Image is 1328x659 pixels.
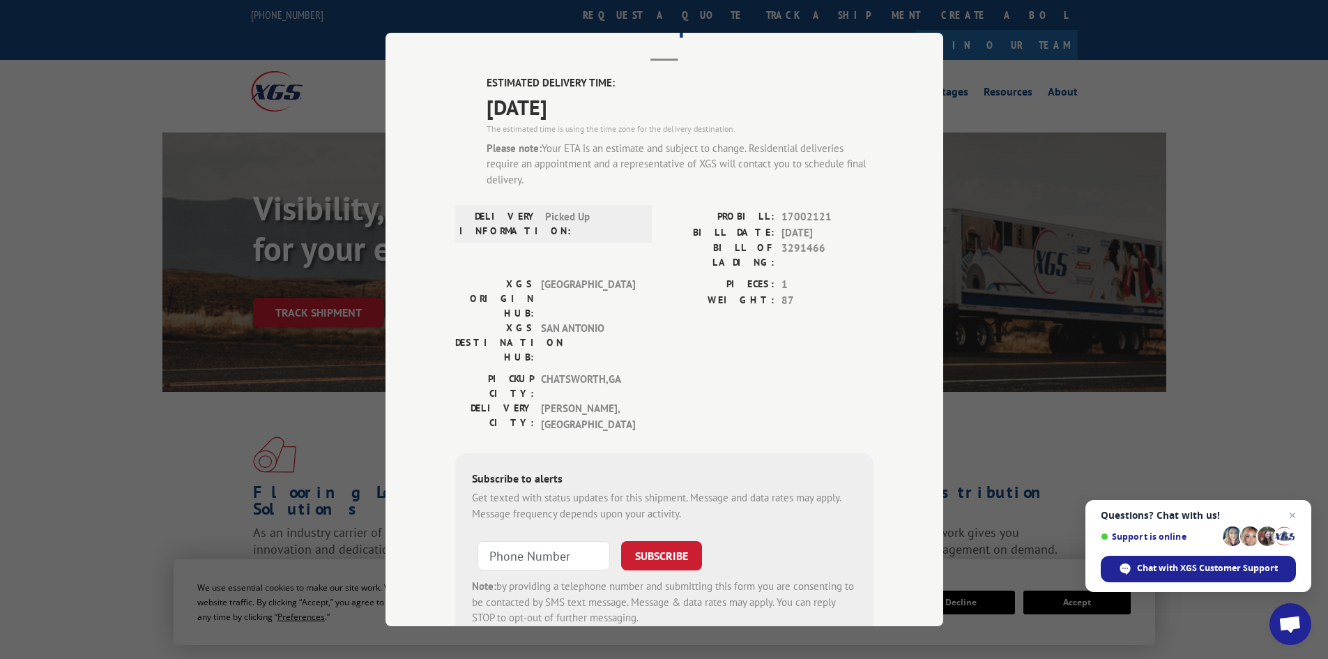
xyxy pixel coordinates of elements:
div: The estimated time is using the time zone for the delivery destination. [487,123,873,135]
span: CHATSWORTH , GA [541,372,635,401]
div: Subscribe to alerts [472,470,857,490]
div: by providing a telephone number and submitting this form you are consenting to be contacted by SM... [472,579,857,626]
label: WEIGHT: [664,293,774,309]
a: Open chat [1269,603,1311,645]
div: Get texted with status updates for this shipment. Message and data rates may apply. Message frequ... [472,490,857,522]
label: PIECES: [664,277,774,293]
strong: Note: [472,580,496,593]
label: DELIVERY CITY: [455,401,534,432]
label: BILL OF LADING: [664,241,774,270]
label: DELIVERY INFORMATION: [459,209,538,238]
span: SAN ANTONIO [541,321,635,365]
span: Picked Up [545,209,639,238]
button: SUBSCRIBE [621,541,702,570]
label: PICKUP CITY: [455,372,534,401]
span: 3291466 [781,241,873,270]
span: [DATE] [487,91,873,123]
span: 1 [781,277,873,293]
span: Chat with XGS Customer Support [1137,562,1278,575]
label: PROBILL: [664,209,774,225]
input: Phone Number [478,541,610,570]
label: BILL DATE: [664,225,774,241]
span: [DATE] [781,225,873,241]
div: Your ETA is an estimate and subject to change. Residential deliveries require an appointment and ... [487,141,873,188]
span: Questions? Chat with us! [1101,510,1296,521]
span: [PERSON_NAME] , [GEOGRAPHIC_DATA] [541,401,635,432]
label: ESTIMATED DELIVERY TIME: [487,75,873,91]
span: 87 [781,293,873,309]
span: 17002121 [781,209,873,225]
label: XGS ORIGIN HUB: [455,277,534,321]
span: Chat with XGS Customer Support [1101,556,1296,582]
span: Support is online [1101,531,1218,542]
strong: Please note: [487,142,542,155]
label: XGS DESTINATION HUB: [455,321,534,365]
span: [GEOGRAPHIC_DATA] [541,277,635,321]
